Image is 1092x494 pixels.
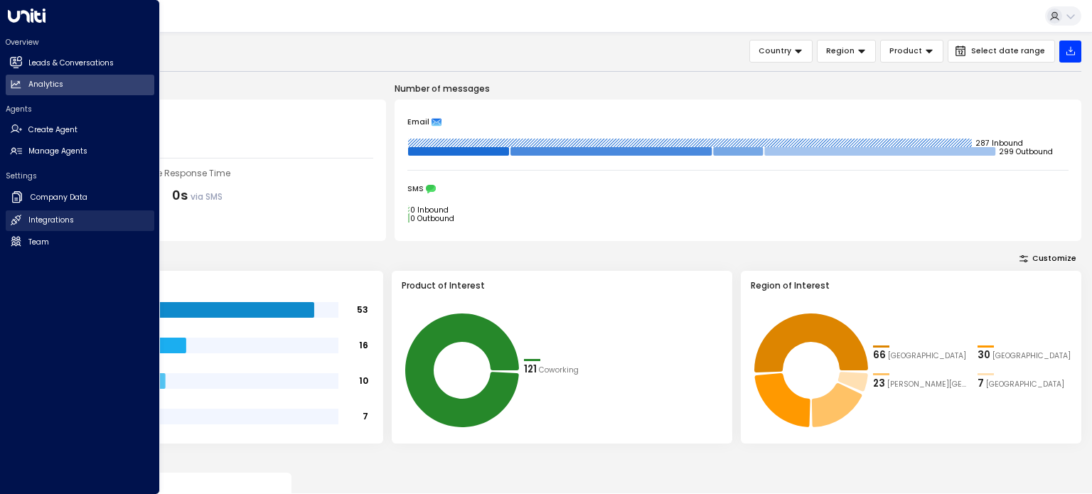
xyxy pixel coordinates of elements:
div: 0s [172,186,223,205]
span: via SMS [191,190,223,203]
span: Email [407,117,429,127]
div: 30 [978,348,990,363]
button: Country [749,40,813,63]
a: Integrations [6,210,154,231]
p: Conversion Metrics [43,454,1081,467]
h2: Agents [6,104,154,114]
h3: Product of Interest [402,279,723,292]
h2: Settings [6,171,154,181]
span: Coworking [539,365,579,376]
div: [PERSON_NAME] Average Response Time [55,167,373,180]
div: 121 [524,363,537,377]
div: 66 [873,348,886,363]
tspan: 0 Inbound [410,204,449,215]
div: 121Coworking [524,363,618,377]
h3: Region of Interest [751,279,1072,292]
a: Company Data [6,186,154,209]
div: 66London [873,348,967,363]
h2: Integrations [28,215,74,226]
div: Number of Inquiries [55,112,373,125]
div: 7 [978,377,984,391]
h2: Company Data [31,192,87,203]
span: Manchester [986,379,1064,390]
h2: Leads & Conversations [28,58,114,69]
div: SMS [407,184,1069,194]
tspan: 7 [363,411,368,423]
span: Milton Keynes [887,379,967,390]
a: Team [6,232,154,252]
p: Engagement Metrics [43,82,386,95]
button: Customize [1015,252,1082,267]
h2: Overview [6,37,154,48]
p: Number of messages [395,82,1081,95]
div: 23 [873,377,885,391]
h2: Manage Agents [28,146,87,157]
span: Select date range [971,47,1045,55]
span: London [888,350,966,362]
tspan: 299 Outbound [999,146,1053,156]
h3: Range of Team Size [53,279,374,292]
a: Create Agent [6,119,154,140]
div: 30Birmingham [978,348,1071,363]
h2: Team [28,237,49,248]
span: Product [889,45,922,58]
tspan: 16 [359,340,368,352]
tspan: 287 Inbound [975,137,1023,148]
button: Region [817,40,876,63]
h2: Analytics [28,79,63,90]
div: 23Milton Keynes [873,377,967,391]
div: 7Manchester [978,377,1071,391]
tspan: 53 [357,304,368,316]
tspan: 0 Outbound [410,213,454,223]
span: Region [826,45,855,58]
h2: Create Agent [28,124,77,136]
button: Select date range [948,40,1055,63]
a: Leads & Conversations [6,53,154,73]
tspan: 10 [359,375,368,387]
a: Manage Agents [6,141,154,162]
a: Analytics [6,75,154,95]
span: Birmingham [992,350,1071,362]
span: Country [759,45,791,58]
button: Product [880,40,943,63]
